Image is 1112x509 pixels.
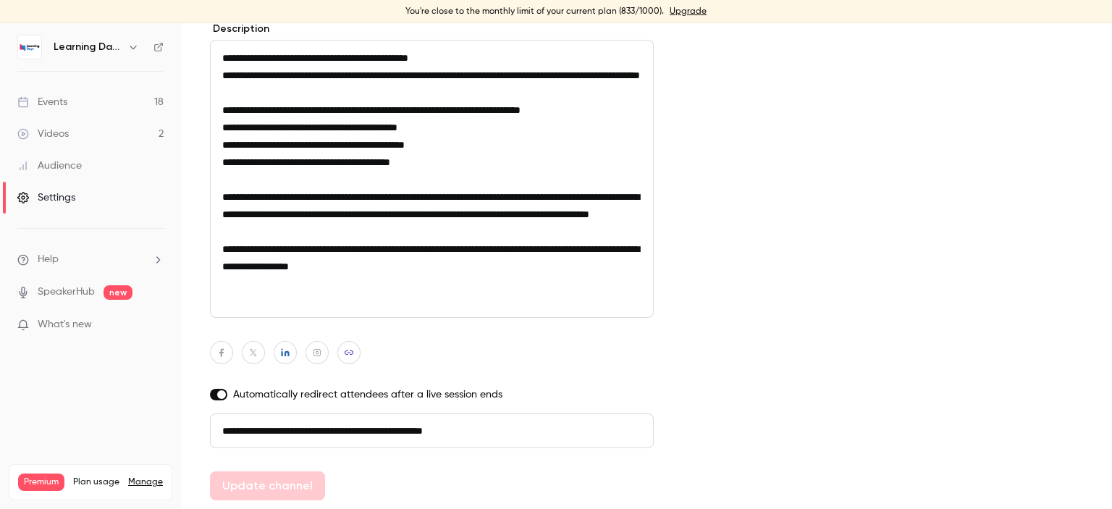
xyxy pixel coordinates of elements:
[38,252,59,267] span: Help
[104,285,132,300] span: new
[23,23,35,35] img: logo_orange.svg
[23,38,35,49] img: website_grey.svg
[54,40,122,54] h6: Learning Days
[17,252,164,267] li: help-dropdown-opener
[18,474,64,491] span: Premium
[41,23,71,35] div: v 4.0.25
[38,285,95,300] a: SpeakerHub
[146,319,164,332] iframe: Noticeable Trigger
[180,85,222,95] div: Mots-clés
[17,159,82,173] div: Audience
[128,476,163,488] a: Manage
[210,387,654,402] label: Automatically redirect attendees after a live session ends
[17,127,69,141] div: Videos
[164,84,176,96] img: tab_keywords_by_traffic_grey.svg
[59,84,70,96] img: tab_domain_overview_orange.svg
[73,476,119,488] span: Plan usage
[18,35,41,59] img: Learning Days
[38,38,164,49] div: Domaine: [DOMAIN_NAME]
[17,190,75,205] div: Settings
[670,6,707,17] a: Upgrade
[17,95,67,109] div: Events
[75,85,111,95] div: Domaine
[210,22,654,36] label: Description
[38,317,92,332] span: What's new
